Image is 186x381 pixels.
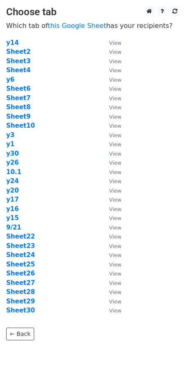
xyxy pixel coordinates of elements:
[6,242,35,250] a: Sheet23
[6,279,35,287] strong: Sheet27
[101,224,121,231] a: View
[109,271,121,277] small: View
[101,251,121,259] a: View
[6,39,19,46] a: y14
[6,21,180,30] p: Which tab of has your recipients?
[6,103,30,111] a: Sheet8
[6,76,14,83] a: y6
[101,113,121,120] a: View
[101,48,121,55] a: View
[109,252,121,258] small: View
[6,94,30,102] a: Sheet7
[109,67,121,73] small: View
[109,308,121,314] small: View
[109,160,121,166] small: View
[109,298,121,305] small: View
[6,298,35,305] strong: Sheet29
[6,224,21,231] strong: 9/21
[109,95,121,101] small: View
[109,169,121,175] small: View
[109,188,121,194] small: View
[109,178,121,184] small: View
[101,288,121,296] a: View
[109,58,121,64] small: View
[6,131,14,139] a: y3
[109,40,121,46] small: View
[6,214,19,222] a: y15
[6,307,35,314] a: Sheet30
[109,262,121,268] small: View
[101,270,121,277] a: View
[6,205,19,213] a: y16
[6,85,30,92] a: Sheet6
[6,150,19,157] a: y30
[6,270,35,277] strong: Sheet26
[6,48,30,55] a: Sheet2
[109,86,121,92] small: View
[109,225,121,231] small: View
[101,150,121,157] a: View
[109,206,121,212] small: View
[101,196,121,203] a: View
[101,159,121,166] a: View
[109,77,121,83] small: View
[101,214,121,222] a: View
[101,177,121,185] a: View
[6,168,21,176] a: 10.1
[101,76,121,83] a: View
[101,233,121,240] a: View
[101,122,121,129] a: View
[109,132,121,138] small: View
[6,57,30,65] a: Sheet3
[6,6,180,18] h3: Choose tab
[101,140,121,148] a: View
[109,123,121,129] small: View
[109,243,121,249] small: View
[6,187,19,194] strong: y20
[6,261,35,268] a: Sheet25
[109,197,121,203] small: View
[6,159,19,166] a: y26
[109,104,121,110] small: View
[6,67,30,74] a: Sheet4
[101,94,121,102] a: View
[6,233,35,240] a: Sheet22
[101,67,121,74] a: View
[6,140,14,148] a: y1
[6,328,34,340] a: ← Back
[101,131,121,139] a: View
[6,196,19,203] a: y17
[109,114,121,120] small: View
[109,280,121,286] small: View
[109,215,121,221] small: View
[109,141,121,147] small: View
[101,261,121,268] a: View
[101,242,121,250] a: View
[101,298,121,305] a: View
[101,307,121,314] a: View
[6,251,35,259] a: Sheet24
[6,288,35,296] strong: Sheet28
[6,177,19,185] strong: y24
[6,113,30,120] a: Sheet9
[101,57,121,65] a: View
